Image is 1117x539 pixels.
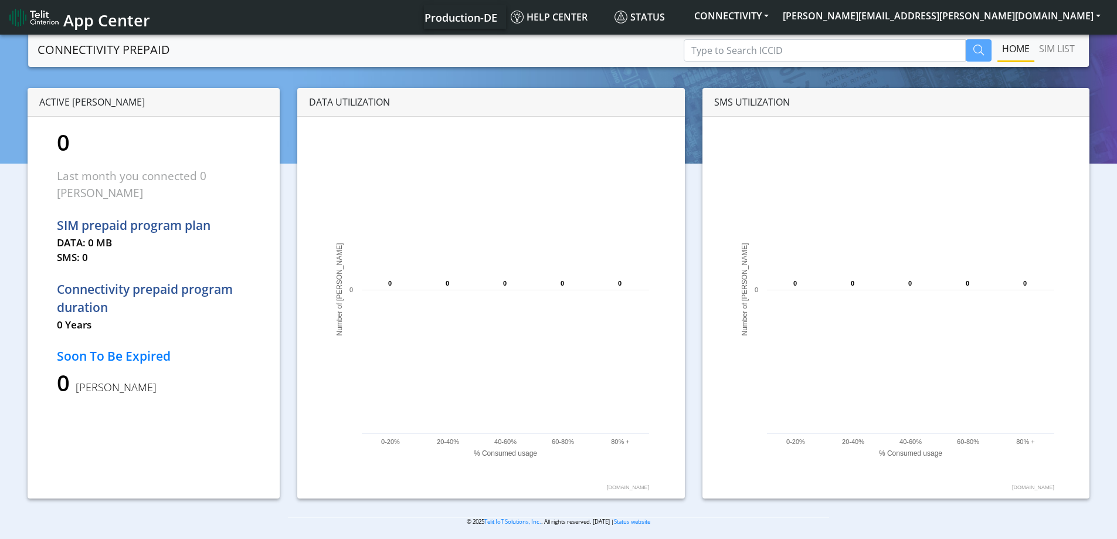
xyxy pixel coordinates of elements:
p: 0 Years [57,317,250,333]
text: [DOMAIN_NAME] [1012,484,1054,490]
text: 0 [618,280,622,287]
span: Help center [511,11,588,23]
p: DATA: 0 MB [57,235,250,250]
text: 60-80% [552,438,574,445]
button: [PERSON_NAME][EMAIL_ADDRESS][PERSON_NAME][DOMAIN_NAME] [776,5,1108,26]
a: Telit IoT Solutions, Inc. [484,518,541,526]
text: 0 [851,280,854,287]
text: 80% + [611,438,630,445]
text: 0 [755,286,758,293]
text: 0-20% [786,438,805,445]
img: status.svg [614,11,627,23]
text: 0 [503,280,507,287]
div: SMS UTILIZATION [702,88,1089,117]
p: © 2025 . All rights reserved. [DATE] | [288,517,829,526]
a: Home [997,37,1034,60]
p: Soon To Be Expired [57,347,250,366]
text: 0-20% [381,438,400,445]
text: 0 [966,280,969,287]
a: Your current platform instance [424,5,497,29]
img: knowledge.svg [511,11,524,23]
a: App Center [9,5,148,30]
span: App Center [63,9,150,31]
button: CONNECTIVITY [687,5,776,26]
text: Number of [PERSON_NAME] [741,243,749,335]
p: SIM prepaid program plan [57,216,250,235]
a: CONNECTIVITY PREPAID [38,38,170,62]
text: 0 [446,280,449,287]
a: Status [610,5,687,29]
a: Status website [614,518,650,526]
text: 40-60% [494,438,517,445]
p: 0 [57,366,250,399]
p: SMS: 0 [57,250,250,265]
a: Help center [506,5,610,29]
text: % Consumed usage [474,449,537,457]
text: 0 [908,280,912,287]
span: Production-DE [425,11,497,25]
text: 80% + [1016,438,1035,445]
input: Type to Search ICCID [684,39,966,62]
text: 0 [561,280,564,287]
a: SIM LIST [1034,37,1079,60]
p: Connectivity prepaid program duration [57,280,250,317]
span: Status [614,11,665,23]
text: [DOMAIN_NAME] [607,484,649,490]
text: 0 [388,280,392,287]
text: 0 [349,286,353,293]
text: 60-80% [957,438,979,445]
img: logo-telit-cinterion-gw-new.png [9,8,59,27]
text: 20-40% [437,438,459,445]
span: [PERSON_NAME] [70,380,157,394]
text: Number of [PERSON_NAME] [335,243,344,335]
text: 40-60% [899,438,922,445]
p: 0 [57,126,250,159]
div: ACTIVE [PERSON_NAME] [28,88,280,117]
text: 0 [793,280,797,287]
text: 0 [1023,280,1027,287]
text: % Consumed usage [879,449,942,457]
p: Last month you connected 0 [PERSON_NAME] [57,168,250,201]
div: DATA UTILIZATION [297,88,684,117]
text: 20-40% [842,438,864,445]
